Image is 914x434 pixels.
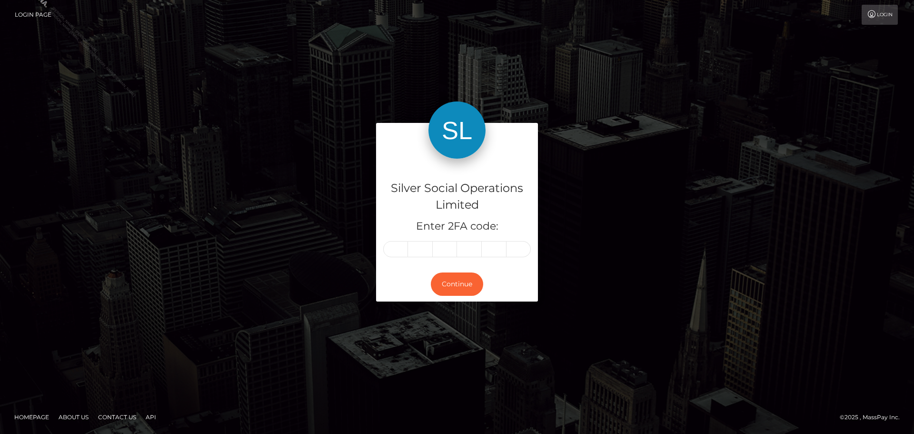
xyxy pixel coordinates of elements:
[862,5,898,25] a: Login
[10,410,53,424] a: Homepage
[383,219,531,234] h5: Enter 2FA code:
[15,5,51,25] a: Login Page
[55,410,92,424] a: About Us
[840,412,907,423] div: © 2025 , MassPay Inc.
[94,410,140,424] a: Contact Us
[431,273,483,296] button: Continue
[383,180,531,213] h4: Silver Social Operations Limited
[428,101,486,159] img: Silver Social Operations Limited
[142,410,160,424] a: API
